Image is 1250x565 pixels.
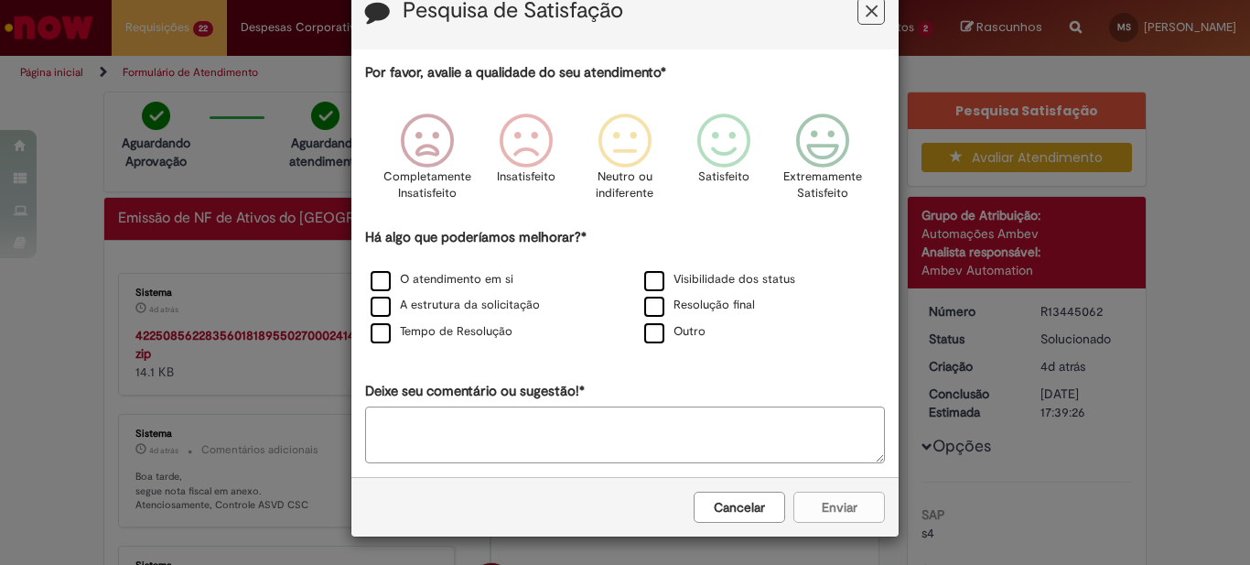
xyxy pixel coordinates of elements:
p: Neutro ou indiferente [592,168,658,202]
div: Extremamente Satisfeito [776,100,869,225]
p: Insatisfeito [497,168,555,186]
div: Há algo que poderíamos melhorar?* [365,228,885,346]
label: A estrutura da solicitação [371,297,540,314]
label: Por favor, avalie a qualidade do seu atendimento* [365,63,666,82]
button: Cancelar [694,492,785,523]
label: O atendimento em si [371,271,513,288]
div: Neutro ou indiferente [578,100,672,225]
p: Satisfeito [698,168,749,186]
p: Completamente Insatisfeito [383,168,471,202]
label: Deixe seu comentário ou sugestão!* [365,382,585,401]
div: Satisfeito [677,100,770,225]
div: Insatisfeito [480,100,573,225]
label: Visibilidade dos status [644,271,795,288]
p: Extremamente Satisfeito [783,168,862,202]
div: Completamente Insatisfeito [380,100,473,225]
label: Outro [644,323,706,341]
label: Resolução final [644,297,755,314]
label: Tempo de Resolução [371,323,512,341]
